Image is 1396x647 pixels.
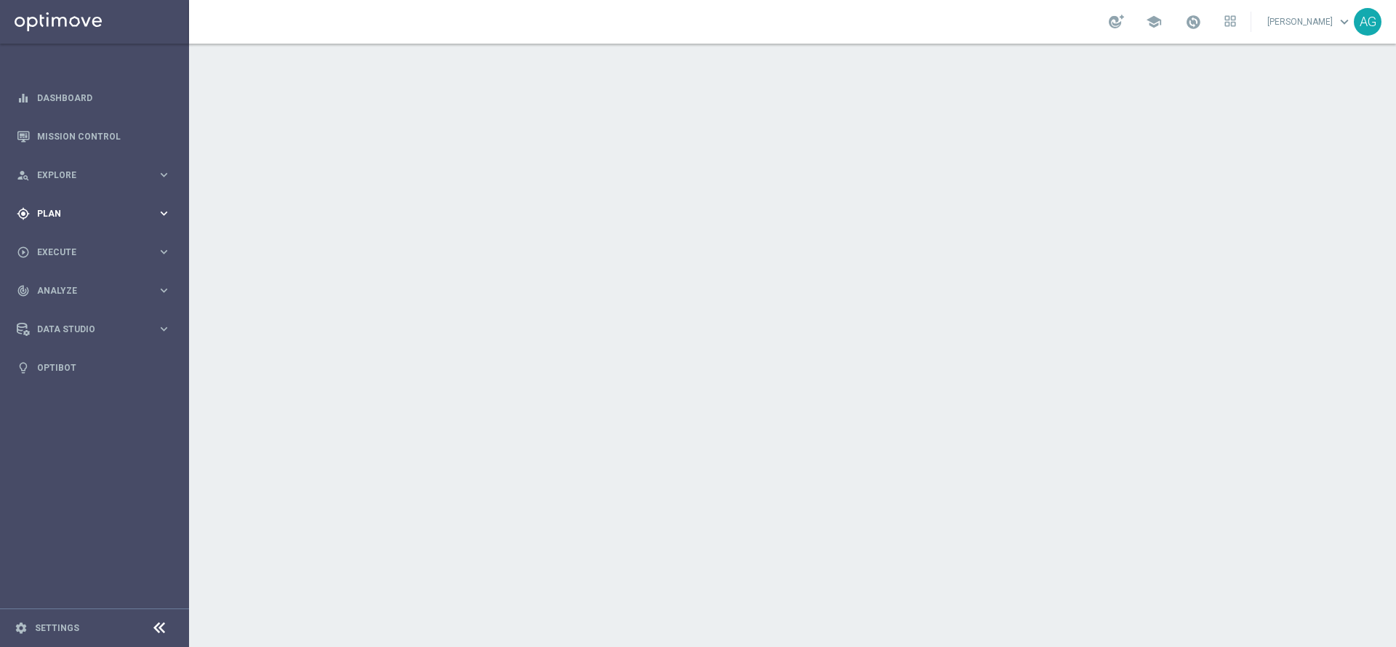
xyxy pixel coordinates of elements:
[16,362,172,374] button: lightbulb Optibot
[17,323,157,336] div: Data Studio
[157,168,171,182] i: keyboard_arrow_right
[17,169,30,182] i: person_search
[16,246,172,258] button: play_circle_outline Execute keyboard_arrow_right
[17,246,30,259] i: play_circle_outline
[157,245,171,259] i: keyboard_arrow_right
[17,207,30,220] i: gps_fixed
[37,248,157,257] span: Execute
[1266,11,1354,33] a: [PERSON_NAME]keyboard_arrow_down
[16,208,172,220] button: gps_fixed Plan keyboard_arrow_right
[157,206,171,220] i: keyboard_arrow_right
[17,361,30,374] i: lightbulb
[17,79,171,117] div: Dashboard
[17,246,157,259] div: Execute
[37,171,157,180] span: Explore
[17,92,30,105] i: equalizer
[17,117,171,156] div: Mission Control
[37,209,157,218] span: Plan
[37,286,157,295] span: Analyze
[16,92,172,104] button: equalizer Dashboard
[37,79,171,117] a: Dashboard
[17,169,157,182] div: Explore
[15,622,28,635] i: settings
[1146,14,1162,30] span: school
[37,325,157,334] span: Data Studio
[157,284,171,297] i: keyboard_arrow_right
[1336,14,1352,30] span: keyboard_arrow_down
[157,322,171,336] i: keyboard_arrow_right
[17,207,157,220] div: Plan
[17,284,30,297] i: track_changes
[16,285,172,297] button: track_changes Analyze keyboard_arrow_right
[17,284,157,297] div: Analyze
[16,131,172,142] button: Mission Control
[16,169,172,181] button: person_search Explore keyboard_arrow_right
[1354,8,1381,36] div: AG
[37,117,171,156] a: Mission Control
[37,348,171,387] a: Optibot
[35,624,79,632] a: Settings
[17,348,171,387] div: Optibot
[16,323,172,335] button: Data Studio keyboard_arrow_right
